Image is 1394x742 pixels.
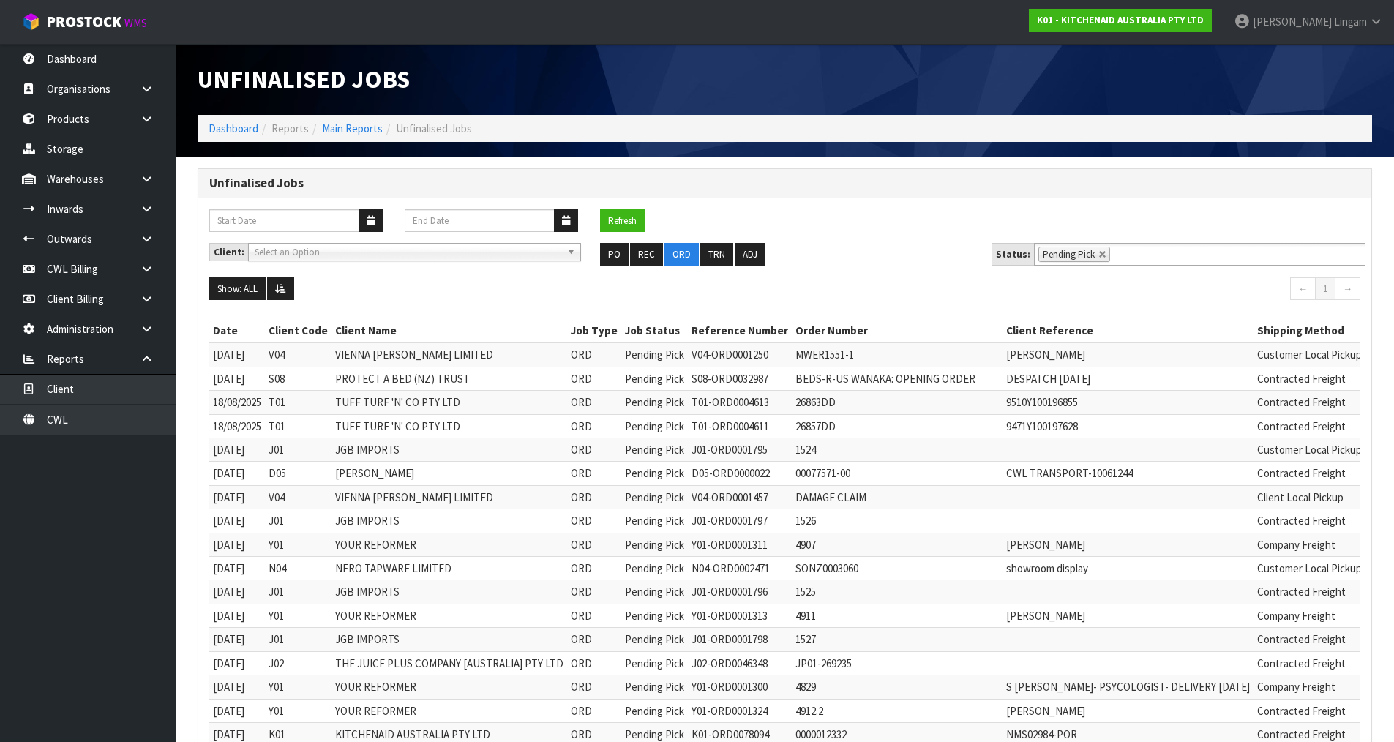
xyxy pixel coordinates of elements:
[209,342,265,367] td: [DATE]
[265,628,331,651] td: J01
[625,419,684,433] span: Pending Pick
[209,414,265,438] td: 18/08/2025
[1315,277,1335,301] a: 1
[688,699,792,722] td: Y01-ORD0001324
[209,277,266,301] button: Show: ALL
[792,391,1003,414] td: 26863DD
[1003,675,1254,699] td: S [PERSON_NAME]- PSYCOLOGIST- DELIVERY [DATE]
[567,604,621,627] td: ORD
[265,414,331,438] td: T01
[331,391,567,414] td: TUFF TURF 'N' CO PTY LTD
[1003,342,1254,367] td: [PERSON_NAME]
[1003,391,1254,414] td: 9510Y100196855
[265,675,331,699] td: Y01
[792,319,1003,342] th: Order Number
[209,209,359,232] input: Start Date
[567,342,621,367] td: ORD
[1254,699,1365,722] td: Contracted Freight
[630,243,663,266] button: REC
[209,580,265,604] td: [DATE]
[331,342,567,367] td: VIENNA [PERSON_NAME] LIMITED
[625,632,684,646] span: Pending Pick
[688,533,792,556] td: Y01-ORD0001311
[688,438,792,461] td: J01-ORD0001795
[255,244,561,261] span: Select an Option
[567,533,621,556] td: ORD
[625,372,684,386] span: Pending Pick
[792,651,1003,675] td: JP01-269235
[331,675,567,699] td: YOUR REFORMER
[700,243,733,266] button: TRN
[209,675,265,699] td: [DATE]
[600,209,645,233] button: Refresh
[1334,15,1367,29] span: Lingam
[198,64,410,94] span: Unfinalised Jobs
[625,585,684,599] span: Pending Pick
[1254,319,1365,342] th: Shipping Method
[625,561,684,575] span: Pending Pick
[567,485,621,509] td: ORD
[331,485,567,509] td: VIENNA [PERSON_NAME] LIMITED
[124,16,147,30] small: WMS
[209,533,265,556] td: [DATE]
[688,557,792,580] td: N04-ORD0002471
[625,656,684,670] span: Pending Pick
[209,557,265,580] td: [DATE]
[688,651,792,675] td: J02-ORD0046348
[1254,604,1365,627] td: Company Freight
[1254,342,1365,367] td: Customer Local Pickup
[664,243,699,266] button: ORD
[1254,462,1365,485] td: Contracted Freight
[792,699,1003,722] td: 4912.2
[625,538,684,552] span: Pending Pick
[265,651,331,675] td: J02
[688,319,792,342] th: Reference Number
[1254,438,1365,461] td: Customer Local Pickup
[625,609,684,623] span: Pending Pick
[792,533,1003,556] td: 4907
[567,651,621,675] td: ORD
[209,485,265,509] td: [DATE]
[567,509,621,533] td: ORD
[1254,557,1365,580] td: Customer Local Pickup
[688,342,792,367] td: V04-ORD0001250
[567,391,621,414] td: ORD
[625,443,684,457] span: Pending Pick
[567,699,621,722] td: ORD
[209,391,265,414] td: 18/08/2025
[265,319,331,342] th: Client Code
[625,466,684,480] span: Pending Pick
[209,176,1360,190] h3: Unfinalised Jobs
[625,395,684,409] span: Pending Pick
[796,277,1361,304] nav: Page navigation
[688,509,792,533] td: J01-ORD0001797
[792,604,1003,627] td: 4911
[265,509,331,533] td: J01
[567,580,621,604] td: ORD
[1254,533,1365,556] td: Company Freight
[567,462,621,485] td: ORD
[688,628,792,651] td: J01-ORD0001798
[1003,367,1254,390] td: DESPATCH [DATE]
[331,533,567,556] td: YOUR REFORMER
[688,414,792,438] td: T01-ORD0004611
[688,391,792,414] td: T01-ORD0004613
[1003,604,1254,627] td: [PERSON_NAME]
[625,680,684,694] span: Pending Pick
[1037,14,1204,26] strong: K01 - KITCHENAID AUSTRALIA PTY LTD
[600,243,629,266] button: PO
[396,121,472,135] span: Unfinalised Jobs
[1254,675,1365,699] td: Company Freight
[688,367,792,390] td: S08-ORD0032987
[621,319,688,342] th: Job Status
[1029,9,1212,32] a: K01 - KITCHENAID AUSTRALIA PTY LTD
[265,342,331,367] td: V04
[567,628,621,651] td: ORD
[265,462,331,485] td: D05
[405,209,555,232] input: End Date
[688,580,792,604] td: J01-ORD0001796
[1254,651,1365,675] td: Contracted Freight
[265,580,331,604] td: J01
[792,342,1003,367] td: MWER1551-1
[331,557,567,580] td: NERO TAPWARE LIMITED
